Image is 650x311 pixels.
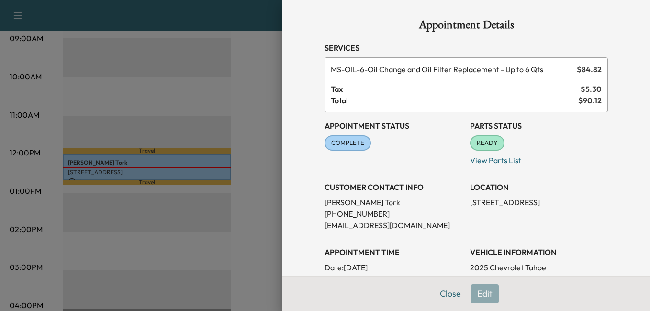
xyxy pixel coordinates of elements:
h3: Appointment Status [325,120,462,132]
span: $ 5.30 [581,83,602,95]
span: $ 84.82 [577,64,602,75]
h3: VEHICLE INFORMATION [470,246,608,258]
span: 11:45 AM - 12:45 PM [382,273,448,285]
h3: CUSTOMER CONTACT INFO [325,181,462,193]
p: 2025 Chevrolet Tahoe [470,262,608,273]
p: [PERSON_NAME] Tork [325,197,462,208]
span: Tax [331,83,581,95]
span: Oil Change and Oil Filter Replacement - Up to 6 Qts [331,64,573,75]
p: [EMAIL_ADDRESS][DOMAIN_NAME] [325,220,462,231]
h1: Appointment Details [325,19,608,34]
span: Total [331,95,578,106]
h3: LOCATION [470,181,608,193]
p: [PHONE_NUMBER] [325,208,462,220]
p: [US_VEHICLE_IDENTIFICATION_NUMBER] [470,273,608,285]
button: Close [434,284,467,303]
span: $ 90.12 [578,95,602,106]
p: [STREET_ADDRESS] [470,197,608,208]
span: COMPLETE [325,138,370,148]
h3: Services [325,42,608,54]
span: READY [471,138,504,148]
p: Date: [DATE] [325,262,462,273]
h3: APPOINTMENT TIME [325,246,462,258]
p: Arrival Window: [325,273,462,285]
h3: Parts Status [470,120,608,132]
p: View Parts List [470,151,608,166]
